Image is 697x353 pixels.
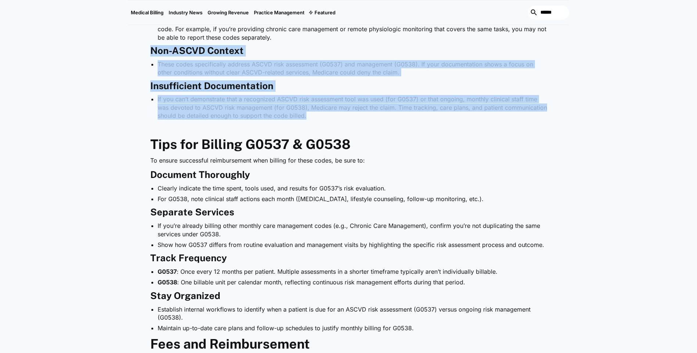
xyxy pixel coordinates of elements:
p: ‍ [150,123,547,133]
strong: Non-ASCVD Context [150,45,244,56]
div: Featured [307,0,338,25]
a: Industry News [166,0,205,25]
p: To ensure successful reimbursement when billing for these codes, be sure to: [150,156,547,165]
li: Establish internal workflows to identify when a patient is due for an ASCVD risk assessment (G053... [158,305,547,322]
strong: Fees and Reimbursement [150,336,310,352]
li: Medicare generally does not allow billing G0537 or G0538 in the same period if those activities a... [158,17,547,41]
strong: Document Thoroughly [150,169,250,180]
strong: G0538 [158,279,177,286]
strong: Tips for Billing G0537 & G0538 [150,137,351,152]
li: Clearly indicate the time spent, tools used, and results for G0537’s risk evaluation. [158,184,547,192]
li: : Once every 12 months per patient. Multiple assessments in a shorter timeframe typically aren’t ... [158,268,547,276]
a: Growing Revenue [205,0,251,25]
li: For G0538, note clinical staff actions each month ([MEDICAL_DATA], lifestyle counseling, follow-u... [158,195,547,203]
li: Show how G0537 differs from routine evaluation and management visits by highlighting the specific... [158,241,547,249]
strong: Track Frequency [150,252,227,263]
div: Featured [315,10,335,15]
strong: Insufficient Documentation [150,80,273,91]
strong: G0537 [158,268,177,275]
li: These codes specifically address ASCVD risk assessment (G0537) and management (G0538). If your do... [158,60,547,77]
strong: Stay Organized [150,290,220,301]
li: : One billable unit per calendar month, reflecting continuous risk management efforts during that... [158,278,547,286]
li: If you’re already billing other monthly care management codes (e.g., Chronic Care Management), co... [158,222,547,238]
li: Maintain up-to-date care plans and follow-up schedules to justify monthly billing for G0538. [158,324,547,332]
a: Practice Management [251,0,307,25]
strong: Separate Services [150,207,234,218]
li: If you can’t demonstrate that a recognized ASCVD risk assessment tool was used (for G0537) or tha... [158,95,547,120]
a: Medical Billing [128,0,166,25]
